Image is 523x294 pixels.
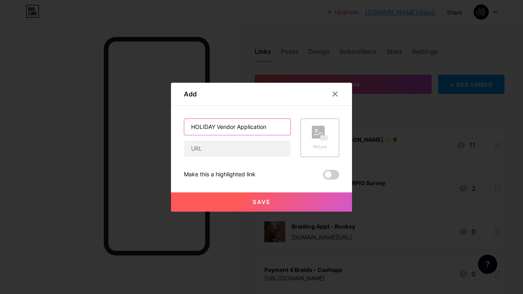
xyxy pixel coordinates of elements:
[171,192,352,212] button: Save
[184,119,290,135] input: Title
[184,170,255,180] div: Make this a highlighted link
[312,144,328,150] div: Picture
[184,141,290,157] input: URL
[253,198,271,205] span: Save
[184,89,197,99] div: Add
